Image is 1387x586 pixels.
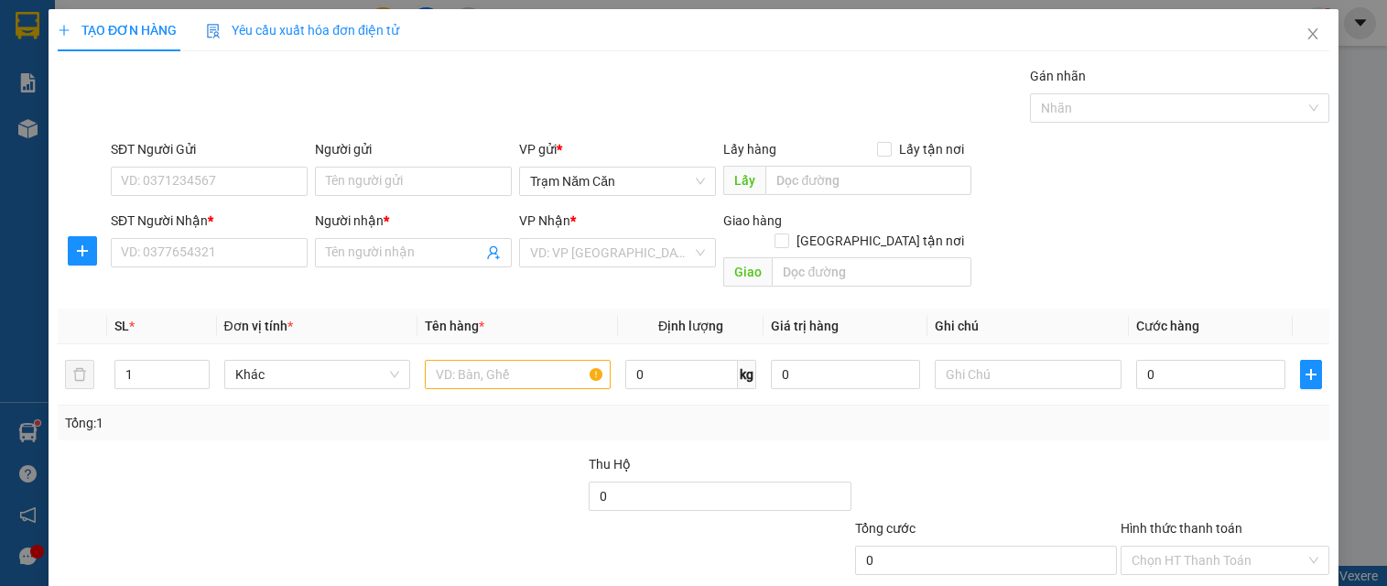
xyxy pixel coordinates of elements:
span: [GEOGRAPHIC_DATA] tận nơi [789,231,971,251]
label: Hình thức thanh toán [1121,521,1242,536]
input: Dọc đường [765,166,971,195]
span: Cước hàng [1136,319,1199,333]
th: Ghi chú [927,309,1128,344]
div: SĐT Người Gửi [111,139,308,159]
div: Người nhận [315,211,512,231]
img: icon [206,24,221,38]
span: Tên hàng [425,319,484,333]
span: close [1306,27,1320,41]
button: delete [65,360,94,389]
input: Ghi Chú [935,360,1121,389]
span: TẠO ĐƠN HÀNG [58,23,177,38]
span: Giao hàng [723,213,782,228]
label: Gán nhãn [1030,69,1086,83]
span: Giá trị hàng [771,319,839,333]
div: SĐT Người Nhận [111,211,308,231]
span: Yêu cầu xuất hóa đơn điện tử [206,23,399,38]
span: Lấy hàng [723,142,776,157]
div: Người gửi [315,139,512,159]
span: VP Nhận [519,213,570,228]
span: Khác [235,361,399,388]
div: Tổng: 1 [65,413,536,433]
span: SL [114,319,129,333]
span: Tổng cước [855,521,916,536]
input: 0 [771,360,920,389]
input: VD: Bàn, Ghế [425,360,611,389]
span: Lấy [723,166,765,195]
span: Đơn vị tính [224,319,293,333]
span: Thu Hộ [589,457,631,472]
span: plus [58,24,70,37]
span: Trạm Năm Căn [530,168,705,195]
span: Giao [723,257,772,287]
span: kg [738,360,756,389]
div: VP gửi [519,139,716,159]
input: Dọc đường [772,257,971,287]
button: plus [68,236,97,266]
span: user-add [486,245,501,260]
span: plus [69,244,96,258]
span: Định lượng [658,319,723,333]
span: plus [1301,367,1321,382]
button: plus [1300,360,1322,389]
span: Lấy tận nơi [892,139,971,159]
button: Close [1287,9,1338,60]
